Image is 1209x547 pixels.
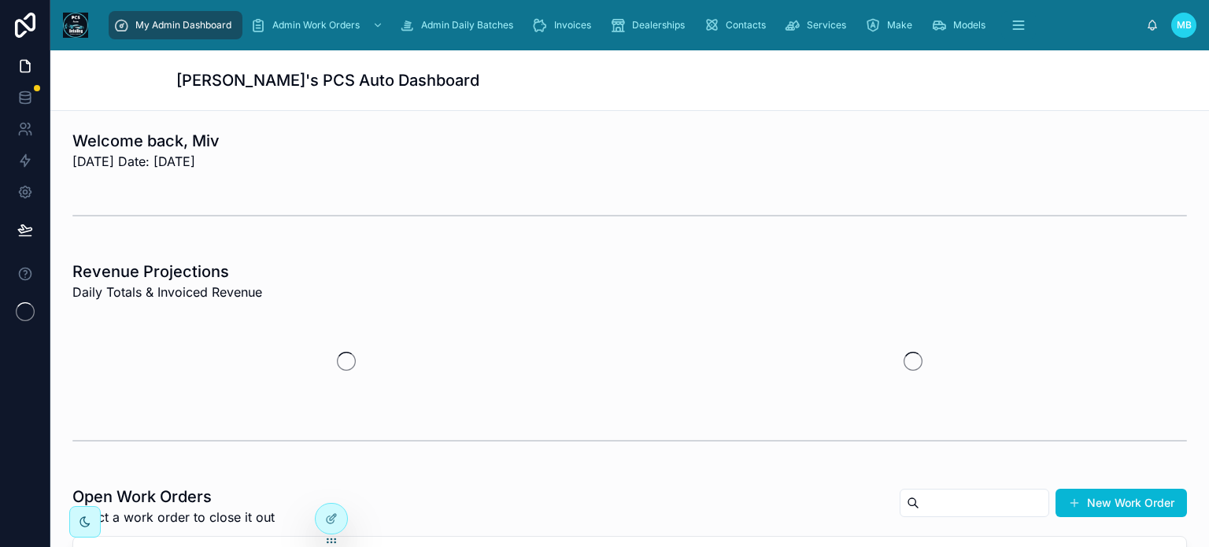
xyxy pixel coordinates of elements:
[926,11,996,39] a: Models
[632,19,685,31] span: Dealerships
[72,130,220,152] h1: Welcome back, Miv
[421,19,513,31] span: Admin Daily Batches
[699,11,777,39] a: Contacts
[780,11,857,39] a: Services
[72,486,275,508] h1: Open Work Orders
[1177,19,1192,31] span: MB
[63,13,88,38] img: App logo
[1056,489,1187,517] button: New Work Order
[527,11,602,39] a: Invoices
[246,11,391,39] a: Admin Work Orders
[72,508,275,527] span: Select a work order to close it out
[394,11,524,39] a: Admin Daily Batches
[109,11,242,39] a: My Admin Dashboard
[101,8,1146,43] div: scrollable content
[726,19,766,31] span: Contacts
[605,11,696,39] a: Dealerships
[72,261,262,283] h1: Revenue Projections
[860,11,923,39] a: Make
[887,19,912,31] span: Make
[807,19,846,31] span: Services
[554,19,591,31] span: Invoices
[72,283,262,301] span: Daily Totals & Invoiced Revenue
[272,19,360,31] span: Admin Work Orders
[953,19,985,31] span: Models
[176,69,479,91] h1: [PERSON_NAME]'s PCS Auto Dashboard
[135,19,231,31] span: My Admin Dashboard
[72,152,220,171] span: [DATE] Date: [DATE]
